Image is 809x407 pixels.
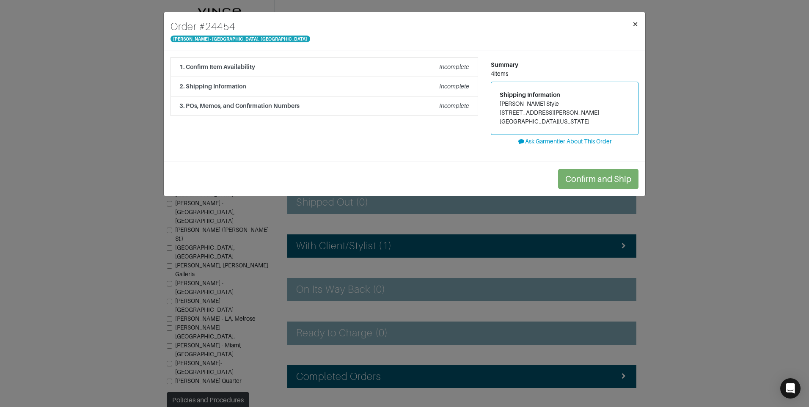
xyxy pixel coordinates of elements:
[171,36,310,42] span: [PERSON_NAME] - [GEOGRAPHIC_DATA], [GEOGRAPHIC_DATA]
[491,60,638,69] div: Summary
[439,83,469,90] em: Incomplete
[179,83,246,90] strong: 2. Shipping Information
[558,169,638,189] button: Confirm and Ship
[625,12,645,36] button: Close
[439,102,469,109] em: Incomplete
[632,18,638,30] span: ×
[171,19,310,34] h4: Order # 24454
[491,69,638,78] div: 4 items
[780,378,801,399] div: Open Intercom Messenger
[179,102,300,109] strong: 3. POs, Memos, and Confirmation Numbers
[439,63,469,70] em: Incomplete
[179,63,255,70] strong: 1. Confirm Item Availability
[491,135,638,148] button: Ask Garmentier About This Order
[500,91,560,98] span: Shipping Information
[500,99,630,126] address: [PERSON_NAME] Style [STREET_ADDRESS][PERSON_NAME] [GEOGRAPHIC_DATA][US_STATE]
